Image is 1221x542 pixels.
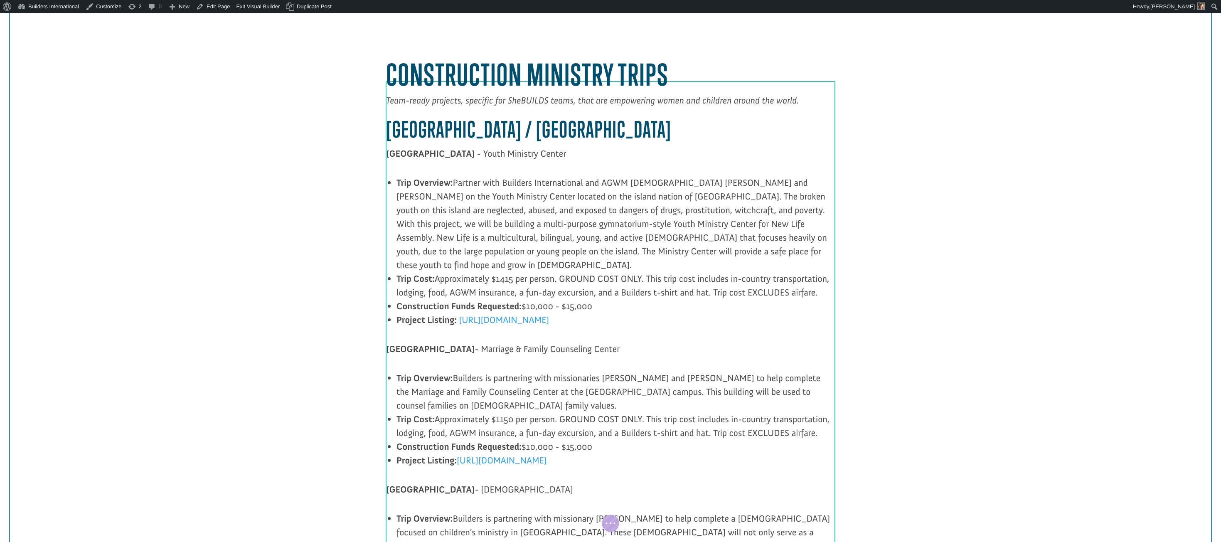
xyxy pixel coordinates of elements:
span: $10,000 - $15,000 [522,441,592,452]
b: Construction Funds Requested: [396,441,522,452]
b: [GEOGRAPHIC_DATA] [386,484,475,495]
b: Construction Funds Requested: [396,301,522,312]
b: [GEOGRAPHIC_DATA] [386,148,475,159]
b: Trip Cost: [396,414,435,425]
span: [URL][DOMAIN_NAME] [459,314,549,325]
span: [PERSON_NAME] [1150,3,1195,10]
span: Approximately [435,414,489,425]
span: - Marriage & Family Counseling Center [475,343,620,355]
a: [URL][DOMAIN_NAME] [459,314,549,330]
b: Project Listing: [396,455,457,466]
b: Trip Cost: [396,273,435,284]
span: - Youth Ministry Center [477,148,566,159]
b: [GEOGRAPHIC_DATA] [386,343,475,355]
span: $1150 per person. GROUND COST ONLY. This trip cost includes in-country transportation, lodging, f... [396,414,830,439]
a: [URL][DOMAIN_NAME] [457,455,547,470]
span: Team-ready projects, specific for SheBUILDS teams, that are empowering women and children around ... [386,95,799,106]
span: $10,000 - $15,000 [522,301,592,312]
span: [GEOGRAPHIC_DATA] / [GEOGRAPHIC_DATA] [386,116,672,143]
b: Trip Overview: [396,372,453,384]
span: Partner with Builders International and AGWM [DEMOGRAPHIC_DATA] [PERSON_NAME] and [PERSON_NAME] o... [396,177,827,271]
span: Approximately $1415 per person. GROUND COST ONLY. This trip cost includes in-country transportati... [396,273,829,298]
span: - [DEMOGRAPHIC_DATA] [475,484,573,495]
b: Trip Overview: [396,513,453,524]
b: Project Listing: [396,314,457,325]
b: Trip Overview: [396,177,453,188]
span: Builders is partnering with missionaries [PERSON_NAME] and [PERSON_NAME] to help complete the Mar... [396,372,820,411]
